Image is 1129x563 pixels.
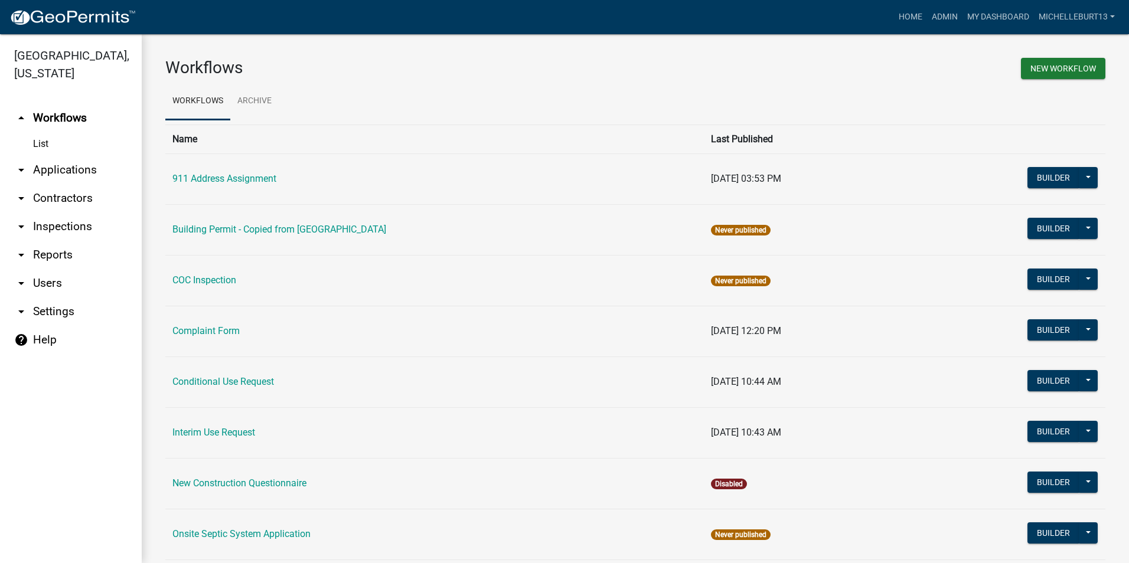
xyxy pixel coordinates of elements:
[711,479,747,489] span: Disabled
[927,6,962,28] a: Admin
[711,427,781,438] span: [DATE] 10:43 AM
[172,325,240,336] a: Complaint Form
[14,220,28,234] i: arrow_drop_down
[14,333,28,347] i: help
[172,376,274,387] a: Conditional Use Request
[172,173,276,184] a: 911 Address Assignment
[172,427,255,438] a: Interim Use Request
[165,83,230,120] a: Workflows
[1027,269,1079,290] button: Builder
[14,111,28,125] i: arrow_drop_up
[230,83,279,120] a: Archive
[711,225,771,235] span: Never published
[1034,6,1120,28] a: michelleburt13
[1021,58,1105,79] button: New Workflow
[14,305,28,319] i: arrow_drop_down
[704,125,903,153] th: Last Published
[894,6,927,28] a: Home
[1027,522,1079,544] button: Builder
[14,248,28,262] i: arrow_drop_down
[14,276,28,290] i: arrow_drop_down
[172,528,311,539] a: Onsite Septic System Application
[1027,218,1079,239] button: Builder
[711,276,771,286] span: Never published
[1027,370,1079,391] button: Builder
[1027,421,1079,442] button: Builder
[165,125,704,153] th: Name
[711,325,781,336] span: [DATE] 12:20 PM
[14,163,28,177] i: arrow_drop_down
[14,191,28,205] i: arrow_drop_down
[172,274,236,286] a: COC Inspection
[1027,167,1079,188] button: Builder
[172,224,386,235] a: Building Permit - Copied from [GEOGRAPHIC_DATA]
[1027,472,1079,493] button: Builder
[962,6,1034,28] a: My Dashboard
[172,477,306,489] a: New Construction Questionnaire
[711,173,781,184] span: [DATE] 03:53 PM
[165,58,627,78] h3: Workflows
[711,376,781,387] span: [DATE] 10:44 AM
[1027,319,1079,341] button: Builder
[711,529,771,540] span: Never published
